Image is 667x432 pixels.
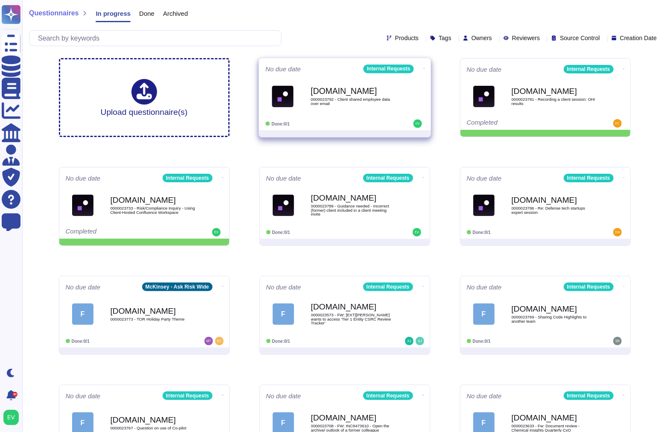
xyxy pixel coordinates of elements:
[467,284,502,290] span: No due date
[111,416,196,424] b: [DOMAIN_NAME]
[72,339,90,344] span: Done: 0/1
[163,391,213,400] div: Internal Requests
[111,307,196,315] b: [DOMAIN_NAME]
[512,305,597,313] b: [DOMAIN_NAME]
[512,206,597,214] span: 0000023786 - Re: Defense tech startups expert session
[564,283,614,291] div: Internal Requests
[273,304,294,325] div: F
[111,426,196,430] span: 0000023767 - Question on use of Co-pilot
[266,284,301,290] span: No due date
[96,10,131,17] span: In progress
[564,391,614,400] div: Internal Requests
[413,228,421,236] img: user
[512,196,597,204] b: [DOMAIN_NAME]
[512,414,597,422] b: [DOMAIN_NAME]
[613,337,622,345] img: user
[66,175,101,181] span: No due date
[613,119,622,128] img: user
[272,339,290,344] span: Done: 0/1
[204,337,213,345] img: user
[12,392,17,397] div: 9+
[512,97,597,105] span: 0000023781 - Recording a client session: OHI results
[472,35,492,41] span: Owners
[101,79,188,116] div: Upload questionnaire(s)
[363,174,413,182] div: Internal Requests
[66,284,101,290] span: No due date
[266,393,301,399] span: No due date
[265,66,301,72] span: No due date
[416,337,424,345] img: user
[620,35,657,41] span: Creation Date
[273,195,294,216] img: Logo
[2,408,25,427] button: user
[271,121,290,126] span: Done: 0/1
[72,195,93,216] img: Logo
[564,65,614,73] div: Internal Requests
[111,196,196,204] b: [DOMAIN_NAME]
[34,31,281,46] input: Search by keywords
[163,10,188,17] span: Archived
[512,424,597,432] span: 0000023633 - Fw: Document review - Chemical Insights Quarterly CxO
[467,175,502,181] span: No due date
[72,304,93,325] div: F
[363,283,413,291] div: Internal Requests
[473,230,491,235] span: Done: 0/1
[311,303,396,311] b: [DOMAIN_NAME]
[473,304,495,325] div: F
[163,174,213,182] div: Internal Requests
[111,317,196,321] span: 0000023773 - TOR Holiday Party Theme
[467,119,571,128] div: Completed
[142,283,213,291] div: McKinsey - Ask Risk Wide
[311,424,396,432] span: 0000023708 - FW: INC8473610 - Open the archive/ outlook of a former colleague
[311,87,397,95] b: [DOMAIN_NAME]
[413,120,422,128] img: user
[439,35,451,41] span: Tags
[212,228,221,236] img: user
[66,228,170,236] div: Completed
[473,86,495,107] img: Logo
[564,174,614,182] div: Internal Requests
[512,87,597,95] b: [DOMAIN_NAME]
[272,85,294,107] img: Logo
[29,10,79,17] span: Questionnaires
[395,35,419,41] span: Products
[311,313,396,325] span: 0000023573 - FW: [EXT][PERSON_NAME] wants to access 'Tier 1 Entity CSRC Review Tracker'
[272,230,290,235] span: Done: 0/1
[215,337,224,345] img: user
[363,391,413,400] div: Internal Requests
[311,204,396,216] span: 0000023789 - Guidance needed - Incorrect (former) client included in a client meeting invite
[311,414,396,422] b: [DOMAIN_NAME]
[266,175,301,181] span: No due date
[467,393,502,399] span: No due date
[66,393,101,399] span: No due date
[613,228,622,236] img: user
[405,337,414,345] img: user
[467,66,502,73] span: No due date
[473,339,491,344] span: Done: 0/1
[311,194,396,202] b: [DOMAIN_NAME]
[111,206,196,214] span: 0000023733 - Risk/Compliance Inquiry - Using Client-Hosted Confluence Workspace
[311,97,397,105] span: 0000023792 - Client shared employee data over email
[512,315,597,323] span: 0000023769 - Sharing Code Highlights to another team
[363,64,414,73] div: Internal Requests
[560,35,600,41] span: Source Control
[3,410,19,425] img: user
[512,35,540,41] span: Reviewers
[139,10,154,17] span: Done
[473,195,495,216] img: Logo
